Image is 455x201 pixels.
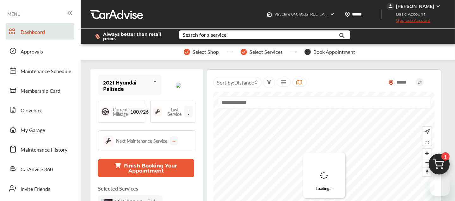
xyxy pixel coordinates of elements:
[389,80,394,85] img: location_vector_orange.38f05af8.svg
[165,107,184,116] span: Last Service
[95,34,100,39] img: dollor_label_vector.a70140d1.svg
[170,136,178,145] div: --
[21,107,42,115] span: Glovebox
[21,28,45,36] span: Dashboard
[217,79,254,86] span: Sort by :
[387,11,430,17] span: Basic Account
[6,180,74,197] a: Invite Friends
[267,12,272,17] img: header-home-logo.8d720a4f.svg
[6,102,74,118] a: Glovebox
[387,3,394,10] img: jVpblrzwTbfkPYzPPzSLxeg0AAAAASUVORK5CYII=
[21,185,50,193] span: Invite Friends
[7,11,21,16] span: MENU
[422,158,432,167] button: Zoom out
[6,121,74,138] a: My Garage
[424,151,454,181] img: cart_icon.3d0951e8.svg
[21,146,67,154] span: Maintenance History
[304,49,311,55] span: 3
[21,67,71,76] span: Maintenance Schedule
[6,62,74,79] a: Maintenance Schedule
[128,108,151,115] span: 100,926
[423,128,430,135] img: recenter.ce011a49.svg
[103,79,151,91] div: 2021 Hyundai Palisade
[387,18,430,26] span: Upgrade Account
[249,49,283,55] span: Select Services
[184,106,193,117] span: --
[176,83,181,88] img: mobile_13735_st0640_046.jpg
[226,51,233,53] img: stepper-arrow.e24c07c6.svg
[101,107,110,116] img: steering_logo
[184,49,190,55] img: stepper-checkmark.b5569197.svg
[274,12,401,16] span: Valvoline 040196 , [STREET_ADDRESS] [GEOGRAPHIC_DATA] , TN 37923
[441,152,450,160] span: 1
[153,107,162,116] img: maintenance_logo
[6,82,74,98] a: Membership Card
[103,136,114,146] img: maintenance_logo
[345,12,350,17] img: location_vector.a44bc228.svg
[113,107,128,116] span: Current Mileage
[6,23,74,40] a: Dashboard
[422,167,432,176] button: Reset bearing to north
[21,48,43,56] span: Approvals
[241,49,247,55] img: stepper-checkmark.b5569197.svg
[6,141,74,157] a: Maintenance History
[303,153,345,198] div: Loading...
[116,138,167,144] div: Next Maintenance Service
[193,49,219,55] span: Select Shop
[98,159,194,177] button: Finish Booking Your Appointment
[21,87,60,95] span: Membership Card
[430,176,450,196] iframe: Button to launch messaging window
[290,51,297,53] img: stepper-arrow.e24c07c6.svg
[21,126,45,135] span: My Garage
[330,12,335,17] img: header-down-arrow.9dd2ce7d.svg
[436,4,441,9] img: WGsFRI8htEPBVLJbROoPRyZpYNWhNONpIPPETTm6eUC0GeLEiAAAAAElFTkSuQmCC
[6,43,74,59] a: Approvals
[234,79,254,86] span: Distance
[183,32,226,37] div: Search for a service
[98,185,138,192] p: Selected Services
[313,49,355,55] span: Book Appointment
[396,3,434,9] div: [PERSON_NAME]
[21,166,53,174] span: CarAdvise 360
[381,9,382,19] img: header-divider.bc55588e.svg
[103,32,169,41] span: Always better than retail price.
[6,160,74,177] a: CarAdvise 360
[422,149,432,158] button: Zoom in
